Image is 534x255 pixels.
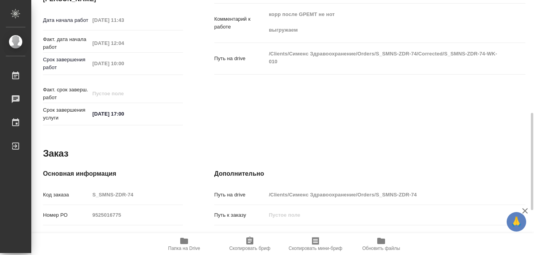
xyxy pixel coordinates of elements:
[43,86,90,102] p: Факт. срок заверш. работ
[507,212,526,232] button: 🙏
[43,191,90,199] p: Код заказа
[266,8,500,37] textarea: корр после GPEMT не нот выгружаем
[168,246,200,251] span: Папка на Drive
[90,14,158,26] input: Пустое поле
[348,233,414,255] button: Обновить файлы
[90,230,183,241] input: Пустое поле
[214,169,525,178] h4: Дополнительно
[266,189,500,200] input: Пустое поле
[289,246,342,251] span: Скопировать мини-бриф
[43,36,90,51] p: Факт. дата начала работ
[43,16,90,24] p: Дата начала работ
[362,246,400,251] span: Обновить файлы
[283,233,348,255] button: Скопировать мини-бриф
[214,232,266,239] p: Проекты Smartcat
[214,55,266,62] p: Путь на drive
[43,56,90,71] p: Срок завершения работ
[214,211,266,219] p: Путь к заказу
[90,58,158,69] input: Пустое поле
[510,214,523,230] span: 🙏
[266,232,307,238] a: S_SMNS-ZDR-74
[90,108,158,119] input: ✎ Введи что-нибудь
[214,191,266,199] p: Путь на drive
[90,209,183,221] input: Пустое поле
[90,37,158,49] input: Пустое поле
[43,106,90,122] p: Срок завершения услуги
[90,88,158,99] input: Пустое поле
[214,15,266,31] p: Комментарий к работе
[266,47,500,68] textarea: /Clients/Сименс Здравоохранение/Orders/S_SMNS-ZDR-74/Corrected/S_SMNS-ZDR-74-WK-010
[151,233,217,255] button: Папка на Drive
[43,232,90,239] p: Вид услуги
[266,209,500,221] input: Пустое поле
[43,211,90,219] p: Номер РО
[229,246,270,251] span: Скопировать бриф
[90,189,183,200] input: Пустое поле
[217,233,283,255] button: Скопировать бриф
[43,147,68,160] h2: Заказ
[43,169,183,178] h4: Основная информация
